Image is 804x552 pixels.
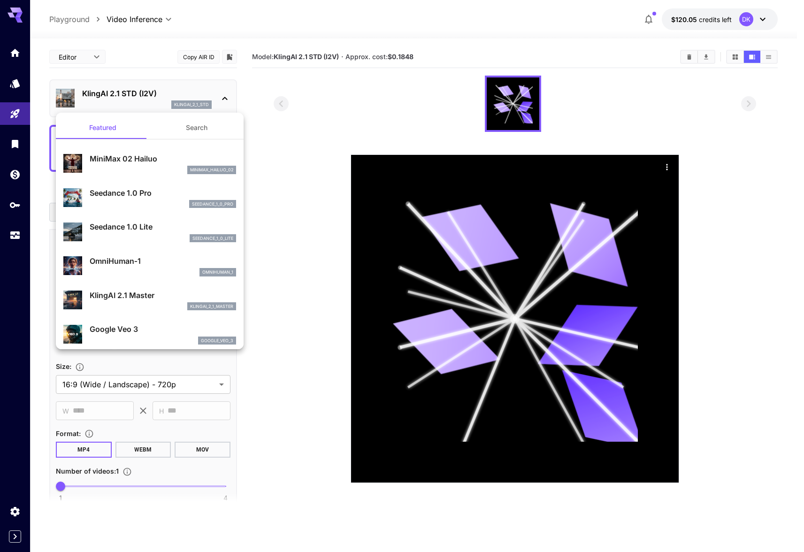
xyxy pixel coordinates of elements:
[63,217,236,246] div: Seedance 1.0 Liteseedance_1_0_lite
[190,167,233,173] p: minimax_hailuo_02
[90,290,236,301] p: KlingAI 2.1 Master
[90,221,236,232] p: Seedance 1.0 Lite
[56,116,150,139] button: Featured
[63,320,236,348] div: Google Veo 3google_veo_3
[63,286,236,314] div: KlingAI 2.1 Masterklingai_2_1_master
[63,184,236,212] div: Seedance 1.0 Proseedance_1_0_pro
[63,252,236,280] div: OmniHuman‑1omnihuman_1
[90,323,236,335] p: Google Veo 3
[190,303,233,310] p: klingai_2_1_master
[202,269,233,276] p: omnihuman_1
[201,337,233,344] p: google_veo_3
[63,149,236,178] div: MiniMax 02 Hailuominimax_hailuo_02
[90,153,236,164] p: MiniMax 02 Hailuo
[150,116,244,139] button: Search
[90,255,236,267] p: OmniHuman‑1
[192,201,233,207] p: seedance_1_0_pro
[90,187,236,199] p: Seedance 1.0 Pro
[192,235,233,242] p: seedance_1_0_lite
